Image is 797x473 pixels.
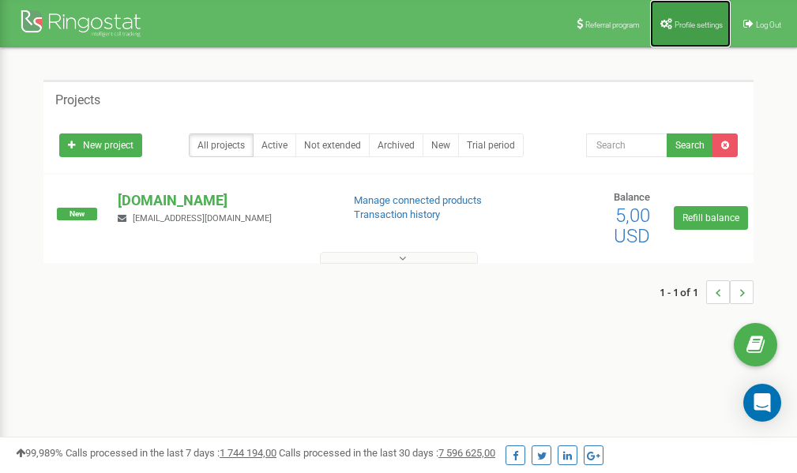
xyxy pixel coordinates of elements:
[354,208,440,220] a: Transaction history
[458,133,524,157] a: Trial period
[133,213,272,223] span: [EMAIL_ADDRESS][DOMAIN_NAME]
[189,133,254,157] a: All projects
[614,205,650,247] span: 5,00 USD
[16,447,63,459] span: 99,989%
[369,133,423,157] a: Archived
[586,133,667,157] input: Search
[614,191,650,203] span: Balance
[59,133,142,157] a: New project
[660,265,754,320] nav: ...
[674,206,748,230] a: Refill balance
[279,447,495,459] span: Calls processed in the last 30 days :
[423,133,459,157] a: New
[253,133,296,157] a: Active
[675,21,723,29] span: Profile settings
[57,208,97,220] span: New
[118,190,328,211] p: [DOMAIN_NAME]
[295,133,370,157] a: Not extended
[66,447,276,459] span: Calls processed in the last 7 days :
[667,133,713,157] button: Search
[220,447,276,459] u: 1 744 194,00
[756,21,781,29] span: Log Out
[743,384,781,422] div: Open Intercom Messenger
[354,194,482,206] a: Manage connected products
[585,21,640,29] span: Referral program
[660,280,706,304] span: 1 - 1 of 1
[55,93,100,107] h5: Projects
[438,447,495,459] u: 7 596 625,00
